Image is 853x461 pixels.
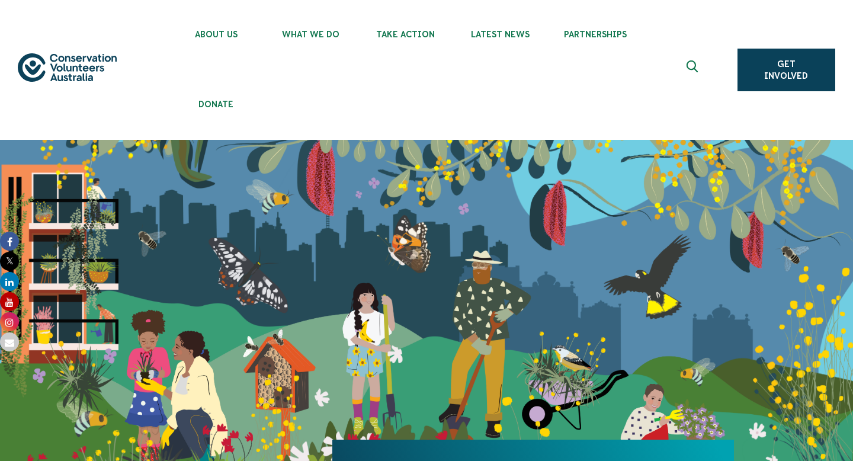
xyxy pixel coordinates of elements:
span: Take Action [358,30,453,39]
span: Partnerships [548,30,643,39]
img: logo.svg [18,53,117,82]
span: Latest News [453,30,548,39]
span: Expand search box [686,60,701,79]
span: About Us [169,30,264,39]
span: What We Do [264,30,358,39]
button: Expand search box Close search box [679,56,708,84]
span: Donate [169,100,264,109]
a: Get Involved [737,49,835,91]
